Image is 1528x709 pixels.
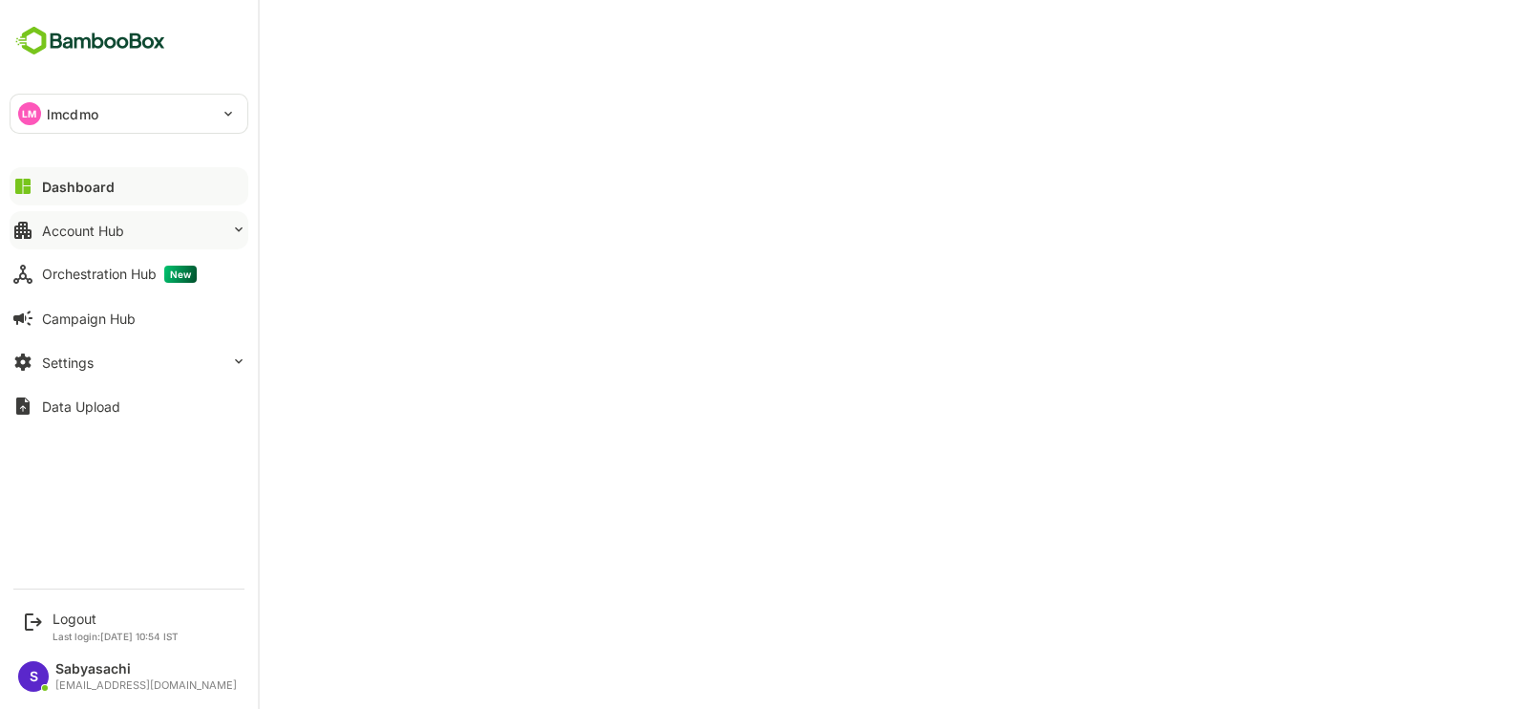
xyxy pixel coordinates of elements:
[42,398,120,415] div: Data Upload
[10,387,248,425] button: Data Upload
[18,661,49,692] div: S
[10,299,248,337] button: Campaign Hub
[55,679,237,692] div: [EMAIL_ADDRESS][DOMAIN_NAME]
[18,102,41,125] div: LM
[42,223,124,239] div: Account Hub
[47,104,98,124] p: lmcdmo
[42,179,115,195] div: Dashboard
[55,661,237,677] div: Sabyasachi
[42,311,136,327] div: Campaign Hub
[10,211,248,249] button: Account Hub
[42,266,197,283] div: Orchestration Hub
[53,631,179,642] p: Last login: [DATE] 10:54 IST
[10,23,171,59] img: BambooboxFullLogoMark.5f36c76dfaba33ec1ec1367b70bb1252.svg
[10,255,248,293] button: Orchestration HubNew
[164,266,197,283] span: New
[10,167,248,205] button: Dashboard
[11,95,247,133] div: LMlmcdmo
[53,611,179,627] div: Logout
[42,354,94,371] div: Settings
[10,343,248,381] button: Settings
